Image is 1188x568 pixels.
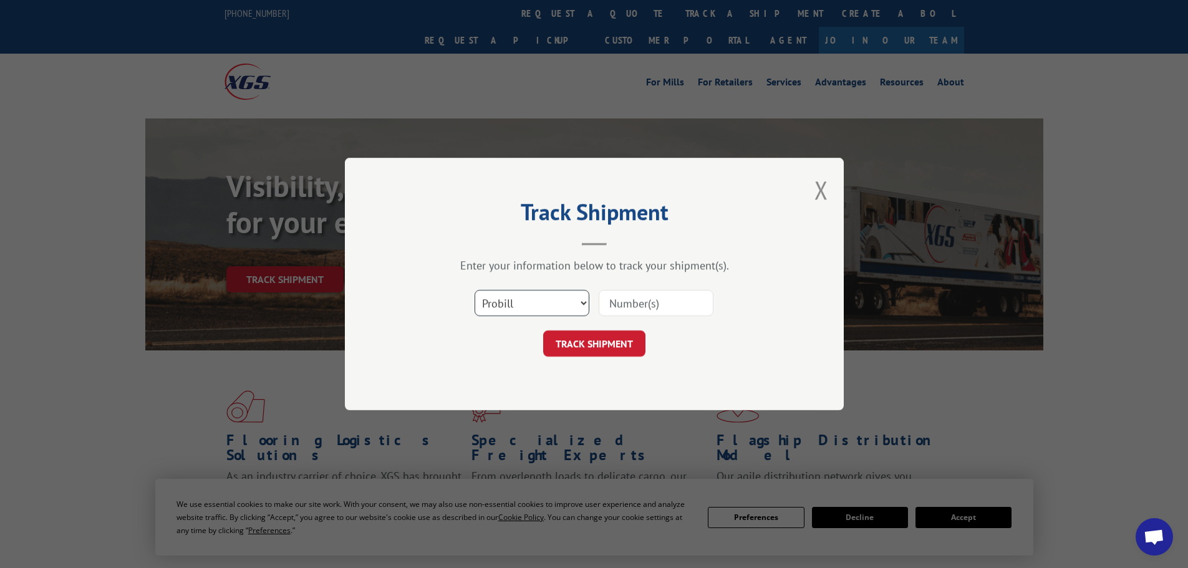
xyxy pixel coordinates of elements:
[407,258,781,272] div: Enter your information below to track your shipment(s).
[543,330,645,357] button: TRACK SHIPMENT
[814,173,828,206] button: Close modal
[407,203,781,227] h2: Track Shipment
[1136,518,1173,556] div: Open chat
[599,290,713,316] input: Number(s)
